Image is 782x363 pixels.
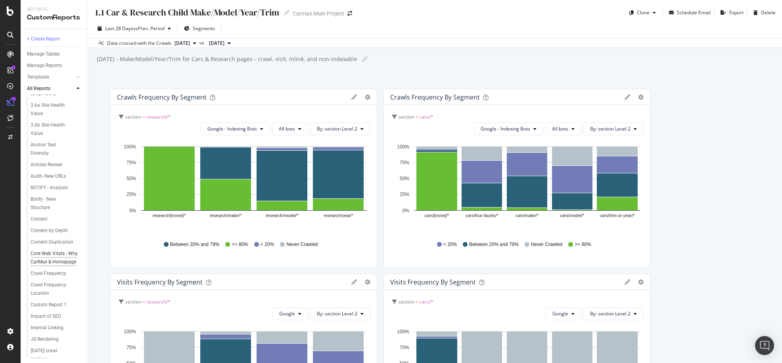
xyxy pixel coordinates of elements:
[31,195,75,212] div: Botify - New Structure
[575,241,591,248] span: >= 80%
[146,113,171,120] span: research/*
[416,113,418,120] span: =
[583,123,644,135] button: By: section Level 2
[209,40,224,47] span: 2025 Aug. 3rd
[232,241,248,248] span: >= 80%
[279,310,295,317] span: Google
[117,278,203,286] div: Visits Frequency By Segment
[27,6,81,13] div: Reports
[31,335,82,344] a: JS Rendering
[31,312,61,321] div: Impact of SEO
[362,56,368,62] i: Edit report name
[400,192,409,197] text: 25%
[153,213,186,218] text: research/[none]/*
[397,329,409,334] text: 100%
[761,9,776,16] div: Delete
[31,324,82,332] a: Internal Linking
[27,35,82,43] a: + Create Report
[124,144,136,150] text: 100%
[31,101,82,118] a: 3.6a Site Health: Value
[133,25,165,32] span: vs Prev. Period
[31,250,82,266] a: Core Web Vitals - Why CarMax & Homepage
[181,22,218,35] button: Segments
[347,11,352,16] div: arrow-right-arrow-left
[31,215,82,223] a: Content
[31,324,63,332] div: Internal Linking
[626,6,659,19] button: Clone
[126,192,136,197] text: 25%
[31,301,82,309] a: Custom Report 1
[31,184,82,192] a: BOTIFY - Analysis
[552,310,568,317] span: Google
[390,142,641,234] svg: A chart.
[31,250,78,266] div: Core Web Vitals - Why CarMax & Homepage
[117,93,207,101] div: Crawls Frequency By Segment
[124,329,136,334] text: 100%
[31,215,48,223] div: Content
[466,213,499,218] text: cars/four-facets/*
[390,278,476,286] div: Visits Frequency By Segment
[637,9,650,16] div: Clone
[399,113,414,120] span: section
[755,336,774,355] div: Open Intercom Messenger
[31,195,82,212] a: Botify - New Structure
[279,125,295,132] span: All bots
[272,123,308,135] button: All bots
[31,161,82,169] a: Articles Review
[531,241,562,248] span: Never Crawled
[27,73,49,81] div: Templates
[31,238,82,246] a: Content Duplication
[193,25,215,32] span: Segments
[31,227,68,235] div: Content by Depth
[425,213,449,218] text: cars/[none]/*
[142,298,145,305] span: =
[31,172,82,181] a: Audit- New URLs
[261,241,274,248] span: < 20%
[146,298,171,305] span: research/*
[317,125,357,132] span: By: section Level 2
[317,310,357,317] span: By: section Level 2
[481,125,530,132] span: Google - Indexing Bots
[516,213,539,218] text: cars/make/*
[365,94,370,100] div: gear
[416,298,418,305] span: =
[105,25,133,32] span: Last 28 Days
[27,61,82,70] a: Manage Reports
[400,160,409,165] text: 75%
[31,269,66,278] div: Crawl Frequency
[94,22,174,35] button: Last 28 DaysvsPrev. Period
[31,172,66,181] div: Audit- New URLs
[729,9,744,16] div: Export
[171,38,199,48] button: [DATE]
[27,50,59,58] div: Manage Tables
[420,298,433,305] span: cars/*
[31,141,82,157] a: Anchor Text Diversity
[31,335,59,344] div: JS Rendering
[600,213,635,218] text: cars/trim-or-year/*
[125,113,141,120] span: section
[207,125,257,132] span: Google - Indexing Bots
[474,123,543,135] button: Google - Indexing Bots
[31,281,76,298] div: Crawl Frequency - Location
[110,89,377,267] div: Crawls Frequency By Segmentgeargearsection = research/*Google - Indexing BotsAll botsBy: section ...
[666,6,711,19] button: Schedule Email
[31,281,82,298] a: Crawl Frequency - Location
[390,93,480,101] div: Crawls Frequency By Segment
[638,94,644,100] div: gear
[272,307,308,320] button: Google
[126,176,136,181] text: 50%
[206,38,234,48] button: [DATE]
[443,241,457,248] span: < 20%
[126,345,136,350] text: 75%
[125,298,141,305] span: section
[590,310,631,317] span: By: section Level 2
[31,141,74,157] div: Anchor Text Diversity
[142,113,145,120] span: =
[31,121,75,138] div: 3.6b Site Health: Value
[129,208,136,213] text: 0%
[27,85,50,93] div: All Reports
[117,142,368,234] svg: A chart.
[590,125,631,132] span: By: section Level 2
